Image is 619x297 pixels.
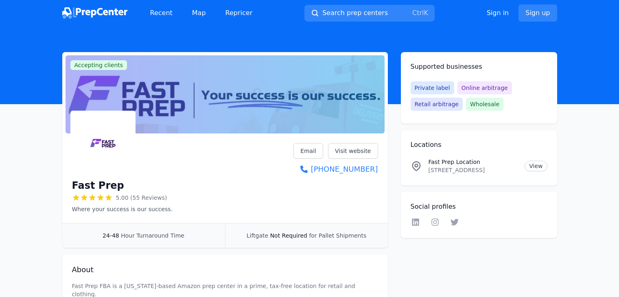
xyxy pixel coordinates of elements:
a: [PHONE_NUMBER] [293,164,378,175]
span: Liftgate [247,232,268,239]
a: Sign in [487,8,509,18]
span: Wholesale [466,98,503,111]
h2: Social profiles [411,202,547,212]
a: Email [293,143,323,159]
p: Fast Prep Location [429,158,518,166]
a: Map [186,5,212,21]
kbd: Ctrl [412,9,424,17]
kbd: K [424,9,428,17]
span: Accepting clients [70,60,127,70]
h2: Locations [411,140,547,150]
span: Search prep centers [322,8,388,18]
span: Online arbitrage [457,81,512,94]
p: Where your success is our success. [72,205,173,213]
a: Visit website [328,143,378,159]
a: View [525,161,547,171]
span: Private label [411,81,454,94]
span: for Pallet Shipments [309,232,366,239]
img: PrepCenter [62,7,127,19]
h2: About [72,264,378,275]
span: Not Required [270,232,307,239]
h1: Fast Prep [72,179,124,192]
p: [STREET_ADDRESS] [429,166,518,174]
h2: Supported businesses [411,62,547,72]
span: Retail arbitrage [411,98,463,111]
a: Recent [144,5,179,21]
span: Hour Turnaround Time [121,232,184,239]
button: Search prep centersCtrlK [304,5,435,22]
a: Repricer [219,5,259,21]
span: 5.00 (55 Reviews) [116,194,167,202]
img: Fast Prep [72,112,134,174]
span: 24-48 [103,232,119,239]
a: Sign up [518,4,557,22]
